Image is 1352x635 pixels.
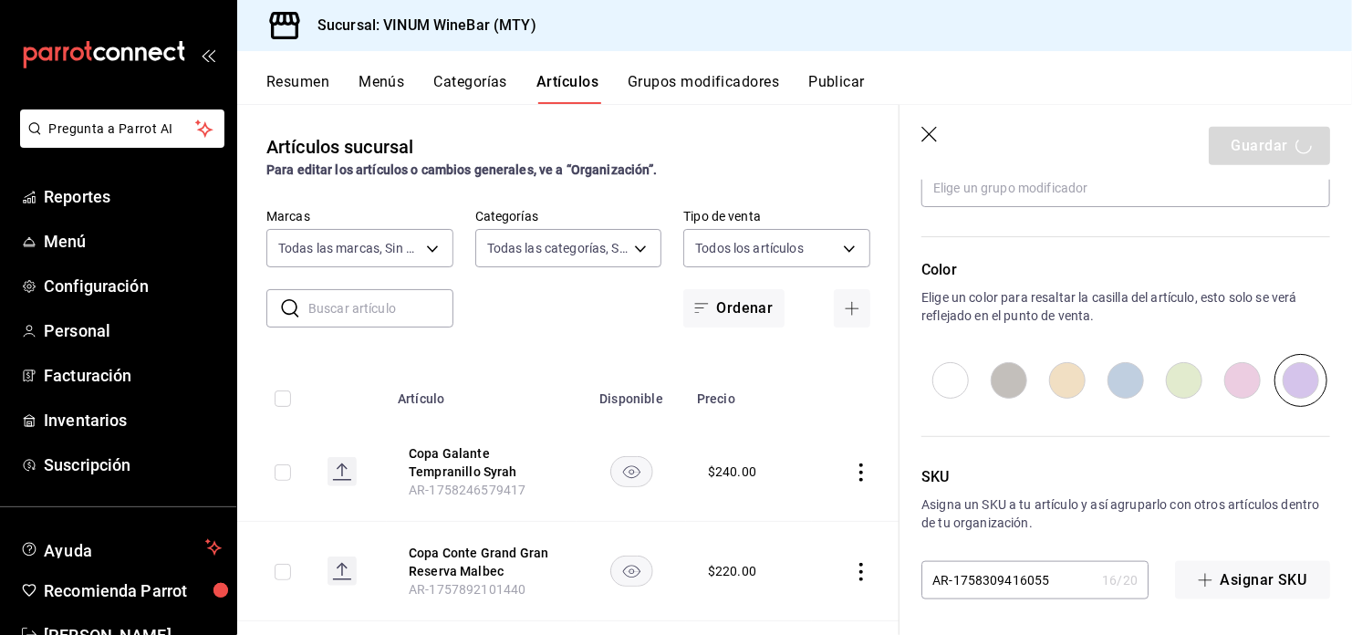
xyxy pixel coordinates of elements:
[44,184,222,209] span: Reportes
[409,582,525,597] span: AR-1757892101440
[44,536,198,558] span: Ayuda
[387,364,577,422] th: Artículo
[695,239,804,257] span: Todos los artículos
[610,556,653,587] button: availability-product
[708,562,756,580] div: $ 220.00
[628,73,779,104] button: Grupos modificadores
[44,453,222,477] span: Suscripción
[201,47,215,62] button: open_drawer_menu
[266,162,658,177] strong: Para editar los artículos o cambios generales, ve a “Organización”.
[577,364,686,422] th: Disponible
[921,495,1330,532] p: Asigna un SKU a tu artículo y así agruparlo con otros artículos dentro de tu organización.
[1175,561,1330,599] button: Asignar SKU
[536,73,598,104] button: Artículos
[409,483,525,497] span: AR-1758246579417
[921,288,1330,325] p: Elige un color para resaltar la casilla del artículo, esto solo se verá reflejado en el punto de ...
[44,578,222,603] span: Recomienda Parrot
[44,274,222,298] span: Configuración
[409,444,555,481] button: edit-product-location
[921,466,1330,488] p: SKU
[475,211,662,224] label: Categorías
[708,463,756,481] div: $ 240.00
[44,363,222,388] span: Facturación
[683,211,870,224] label: Tipo de venta
[13,132,224,151] a: Pregunta a Parrot AI
[434,73,508,104] button: Categorías
[409,544,555,580] button: edit-product-location
[266,73,1352,104] div: navigation tabs
[44,318,222,343] span: Personal
[487,239,629,257] span: Todas las categorías, Sin categoría
[266,73,329,104] button: Resumen
[852,463,870,482] button: actions
[1102,571,1138,589] div: 16 / 20
[308,290,453,327] input: Buscar artículo
[266,211,453,224] label: Marcas
[852,563,870,581] button: actions
[44,229,222,254] span: Menú
[921,259,1330,281] p: Color
[20,109,224,148] button: Pregunta a Parrot AI
[921,169,1330,207] input: Elige un grupo modificador
[808,73,865,104] button: Publicar
[683,289,784,328] button: Ordenar
[686,364,812,422] th: Precio
[359,73,404,104] button: Menús
[266,133,413,161] div: Artículos sucursal
[49,120,196,139] span: Pregunta a Parrot AI
[278,239,420,257] span: Todas las marcas, Sin marca
[44,408,222,432] span: Inventarios
[303,15,536,36] h3: Sucursal: VINUM WineBar (MTY)
[610,456,653,487] button: availability-product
